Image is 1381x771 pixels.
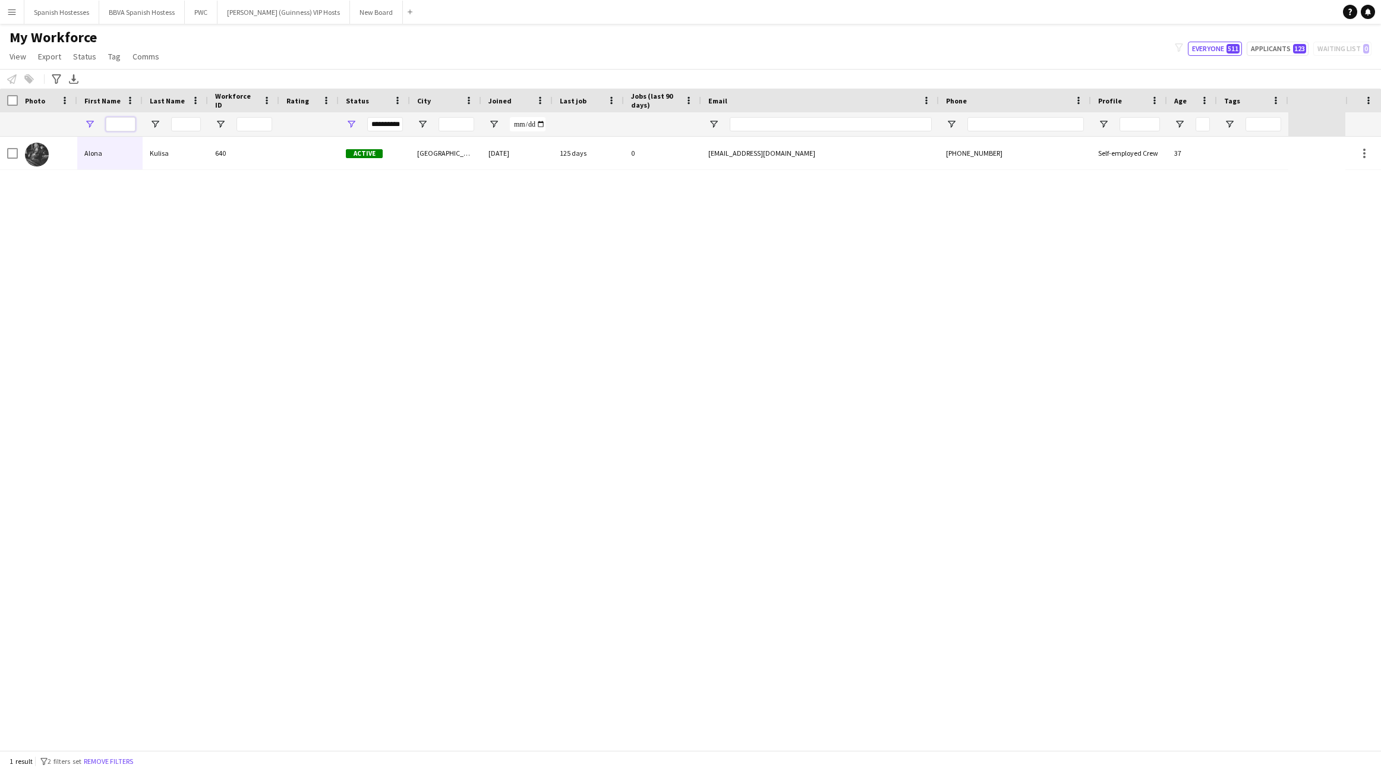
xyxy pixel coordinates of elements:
input: Tags Filter Input [1246,117,1281,131]
button: Open Filter Menu [708,119,719,130]
div: [EMAIL_ADDRESS][DOMAIN_NAME] [701,137,939,169]
button: BBVA Spanish Hostess [99,1,185,24]
span: Active [346,149,383,158]
span: Last Name [150,96,185,105]
span: Jobs (last 90 days) [631,92,680,109]
span: Age [1174,96,1187,105]
app-action-btn: Advanced filters [49,72,64,86]
app-action-btn: Export XLSX [67,72,81,86]
button: Open Filter Menu [946,119,957,130]
input: First Name Filter Input [106,117,135,131]
span: Status [346,96,369,105]
span: Email [708,96,727,105]
button: Open Filter Menu [1224,119,1235,130]
div: Alona [77,137,143,169]
span: Tag [108,51,121,62]
span: Export [38,51,61,62]
button: Open Filter Menu [346,119,357,130]
span: View [10,51,26,62]
span: 2 filters set [48,757,81,766]
input: Profile Filter Input [1120,117,1160,131]
button: Open Filter Menu [1098,119,1109,130]
a: Status [68,49,101,64]
button: New Board [350,1,403,24]
input: Age Filter Input [1196,117,1210,131]
input: City Filter Input [439,117,474,131]
span: City [417,96,431,105]
div: 125 days [553,137,624,169]
a: Comms [128,49,164,64]
span: Status [73,51,96,62]
div: [GEOGRAPHIC_DATA] [410,137,481,169]
a: Tag [103,49,125,64]
span: Workforce ID [215,92,258,109]
a: Export [33,49,66,64]
span: Comms [133,51,159,62]
span: Photo [25,96,45,105]
button: Open Filter Menu [1174,119,1185,130]
span: My Workforce [10,29,97,46]
span: Rating [286,96,309,105]
a: View [5,49,31,64]
span: Joined [488,96,512,105]
div: 640 [208,137,279,169]
button: Remove filters [81,755,135,768]
button: Open Filter Menu [215,119,226,130]
span: Phone [946,96,967,105]
input: Joined Filter Input [510,117,546,131]
div: Kulisa [143,137,208,169]
img: Alona Kulisa [25,143,49,166]
button: [PERSON_NAME] (Guinness) VIP Hosts [217,1,350,24]
button: Spanish Hostesses [24,1,99,24]
div: 37 [1167,137,1217,169]
span: First Name [84,96,121,105]
button: Open Filter Menu [150,119,160,130]
div: Self-employed Crew [1091,137,1167,169]
div: 0 [624,137,701,169]
div: [PHONE_NUMBER] [939,137,1091,169]
div: [DATE] [481,137,553,169]
input: Last Name Filter Input [171,117,201,131]
button: Applicants123 [1247,42,1309,56]
span: Tags [1224,96,1240,105]
button: Open Filter Menu [84,119,95,130]
button: Open Filter Menu [417,119,428,130]
button: Everyone511 [1188,42,1242,56]
span: Last job [560,96,587,105]
input: Workforce ID Filter Input [237,117,272,131]
button: Open Filter Menu [488,119,499,130]
button: PWC [185,1,217,24]
input: Phone Filter Input [967,117,1084,131]
span: 123 [1293,44,1306,54]
span: 511 [1226,44,1240,54]
input: Email Filter Input [730,117,932,131]
span: Profile [1098,96,1122,105]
